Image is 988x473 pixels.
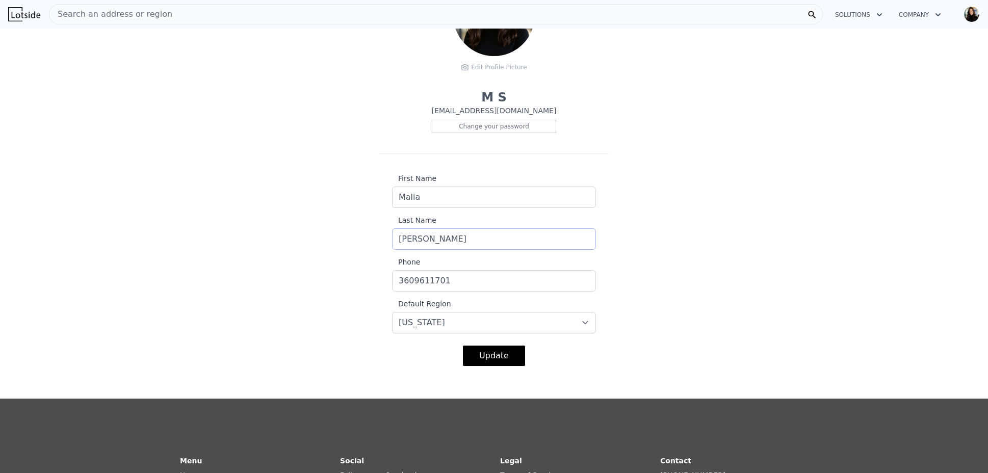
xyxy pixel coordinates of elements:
img: avatar [964,6,980,22]
button: Update [463,346,525,366]
p: [EMAIL_ADDRESS][DOMAIN_NAME] [432,106,557,116]
img: Lotside [8,7,40,21]
input: Last Name [392,228,596,250]
strong: Legal [500,457,522,465]
input: First Name [392,187,596,208]
button: Solutions [827,6,891,24]
span: Last Name [392,216,436,224]
input: Phone [392,270,596,292]
strong: Contact [660,457,691,465]
span: Search an address or region [49,8,172,20]
span: First Name [392,174,436,182]
div: Edit Profile Picture [453,60,535,75]
button: Company [891,6,949,24]
strong: Menu [180,457,202,465]
span: Default Region [392,300,451,308]
span: Phone [392,258,420,266]
div: Change your password [432,120,557,133]
p: M S [432,89,557,106]
select: Default Region [392,312,596,333]
strong: Social [340,457,364,465]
